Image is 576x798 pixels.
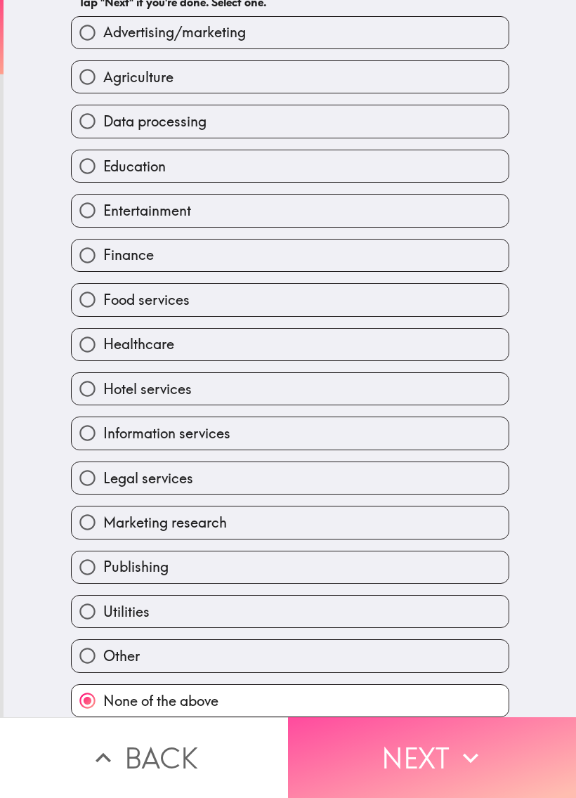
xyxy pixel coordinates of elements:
button: Data processing [72,105,509,137]
button: Entertainment [72,195,509,226]
span: Healthcare [103,334,174,354]
button: Utilities [72,596,509,627]
button: Healthcare [72,329,509,360]
span: Marketing research [103,513,227,532]
button: Legal services [72,462,509,494]
span: Agriculture [103,67,174,87]
button: Agriculture [72,61,509,93]
button: Publishing [72,551,509,583]
button: Next [288,717,576,798]
button: Hotel services [72,373,509,405]
span: Education [103,157,166,176]
span: Utilities [103,602,150,622]
button: Information services [72,417,509,449]
span: Data processing [103,112,207,131]
button: Education [72,150,509,182]
span: Food services [103,290,190,310]
button: Marketing research [72,506,509,538]
span: Information services [103,424,230,443]
button: None of the above [72,685,509,717]
span: Publishing [103,557,169,577]
span: None of the above [103,691,218,711]
button: Other [72,640,509,672]
span: Advertising/marketing [103,22,246,42]
button: Food services [72,284,509,315]
span: Other [103,646,140,666]
span: Hotel services [103,379,192,399]
span: Finance [103,245,154,265]
span: Legal services [103,469,193,488]
span: Entertainment [103,201,191,221]
button: Advertising/marketing [72,17,509,48]
button: Finance [72,240,509,271]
